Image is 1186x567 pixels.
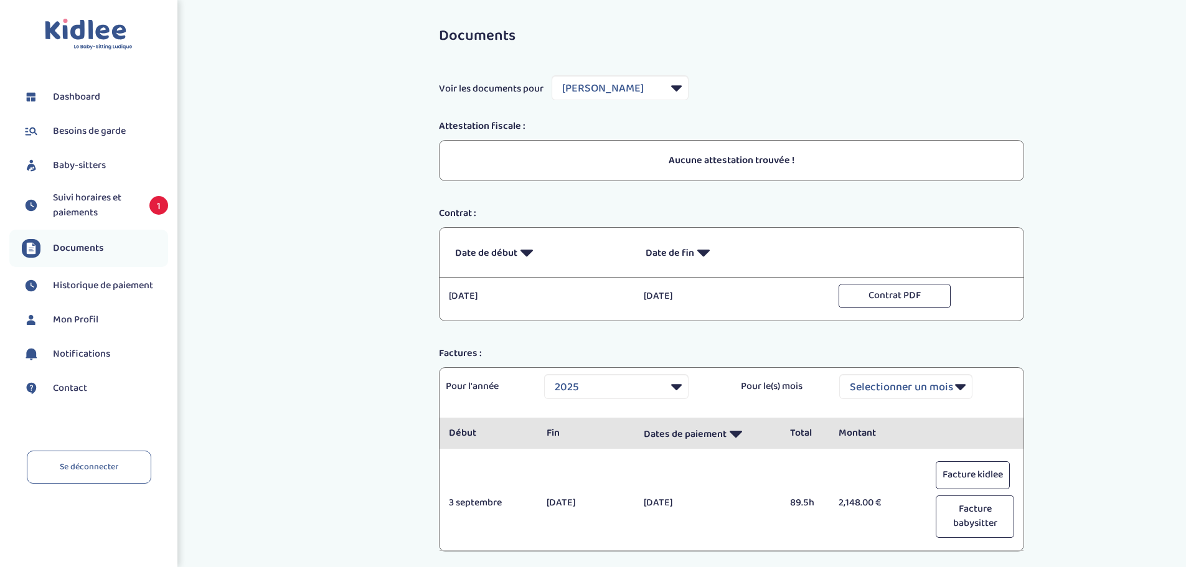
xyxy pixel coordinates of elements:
[53,312,98,327] span: Mon Profil
[22,122,40,141] img: besoin.svg
[790,495,820,510] p: 89.5h
[22,276,168,295] a: Historique de paiement
[45,19,133,50] img: logo.svg
[22,156,40,175] img: babysitters.svg
[439,82,544,96] span: Voir les documents pour
[936,495,1014,538] button: Facture babysitter
[936,471,1010,485] a: Facture kidlee
[22,276,40,295] img: suivihoraire.svg
[22,196,40,215] img: suivihoraire.svg
[53,124,126,139] span: Besoins de garde
[22,190,168,220] a: Suivi horaires et paiements 1
[936,512,1014,526] a: Facture babysitter
[22,311,168,329] a: Mon Profil
[22,156,168,175] a: Baby-sitters
[547,426,625,441] p: Fin
[53,278,153,293] span: Historique de paiement
[27,451,151,484] a: Se déconnecter
[790,426,820,441] p: Total
[839,284,951,308] button: Contrat PDF
[22,345,40,363] img: notification.svg
[936,461,1010,489] button: Facture kidlee
[446,379,525,394] p: Pour l'année
[22,122,168,141] a: Besoins de garde
[449,289,625,304] p: [DATE]
[22,345,168,363] a: Notifications
[741,379,821,394] p: Pour le(s) mois
[455,237,627,268] p: Date de début
[644,495,771,510] p: [DATE]
[22,379,168,398] a: Contact
[430,206,1033,221] div: Contrat :
[644,289,820,304] p: [DATE]
[449,495,527,510] p: 3 septembre
[430,346,1033,361] div: Factures :
[22,311,40,329] img: profil.svg
[53,158,106,173] span: Baby-sitters
[439,28,1024,44] h3: Documents
[22,88,168,106] a: Dashboard
[53,190,137,220] span: Suivi horaires et paiements
[22,379,40,398] img: contact.svg
[449,426,527,441] p: Début
[839,426,917,441] p: Montant
[839,495,917,510] p: 2,148.00 €
[547,495,625,510] p: [DATE]
[455,153,1008,168] p: Aucune attestation trouvée !
[53,347,110,362] span: Notifications
[53,241,104,256] span: Documents
[22,239,40,258] img: documents.svg
[149,196,168,215] span: 1
[53,90,100,105] span: Dashboard
[22,88,40,106] img: dashboard.svg
[646,237,817,268] p: Date de fin
[53,381,87,396] span: Contact
[430,119,1033,134] div: Attestation fiscale :
[839,289,951,302] a: Contrat PDF
[644,418,771,449] p: Dates de paiement
[22,239,168,258] a: Documents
